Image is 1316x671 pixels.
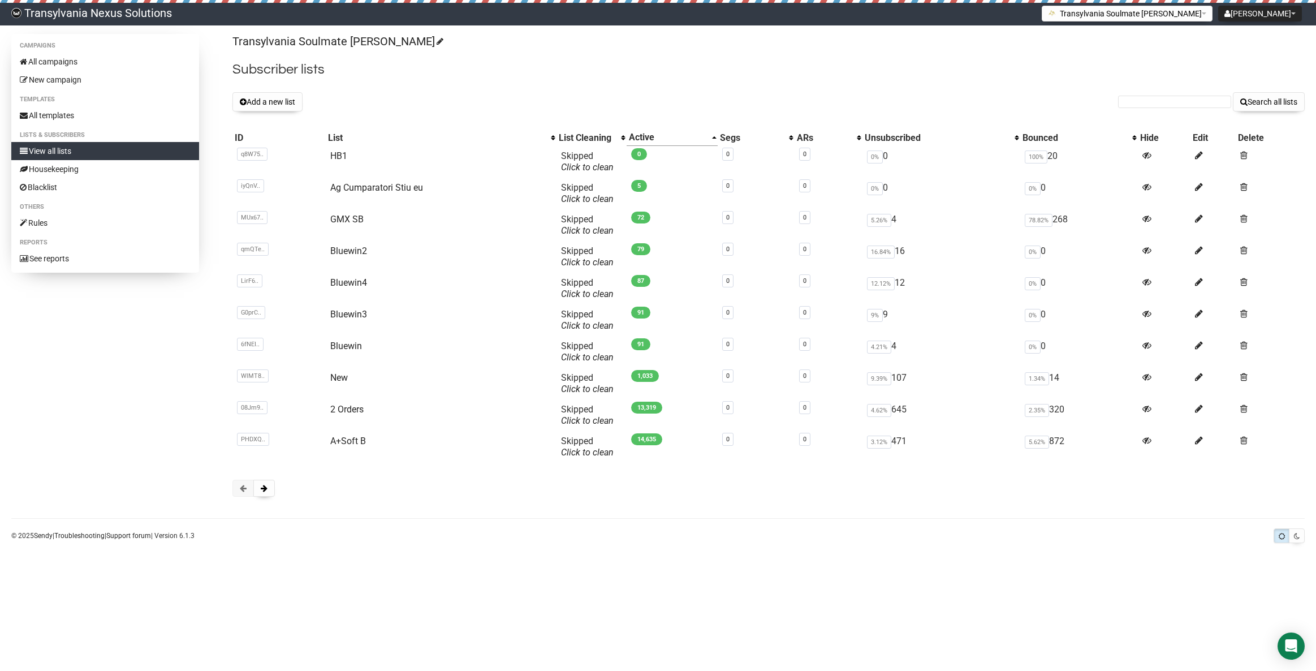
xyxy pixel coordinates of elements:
[561,150,614,173] span: Skipped
[1193,132,1233,144] div: Edit
[561,372,614,394] span: Skipped
[561,225,614,236] a: Click to clean
[11,53,199,71] a: All campaigns
[1020,273,1138,304] td: 0
[561,257,614,268] a: Click to clean
[330,341,362,351] a: Bluewin
[11,250,199,268] a: See reports
[232,130,326,146] th: ID: No sort applied, sorting is disabled
[867,214,891,227] span: 5.26%
[1020,399,1138,431] td: 320
[867,436,891,449] span: 3.12%
[726,182,730,190] a: 0
[34,532,53,540] a: Sendy
[561,277,614,299] span: Skipped
[726,309,730,316] a: 0
[631,243,650,255] span: 79
[726,341,730,348] a: 0
[1020,209,1138,241] td: 268
[726,150,730,158] a: 0
[330,404,364,415] a: 2 Orders
[627,130,718,146] th: Active: Ascending sort applied, activate to apply a descending sort
[631,370,659,382] span: 1,033
[556,130,627,146] th: List Cleaning: No sort applied, activate to apply an ascending sort
[795,130,862,146] th: ARs: No sort applied, activate to apply an ascending sort
[862,273,1020,304] td: 12
[559,132,615,144] div: List Cleaning
[1020,431,1138,463] td: 872
[561,193,614,204] a: Click to clean
[1238,132,1302,144] div: Delete
[862,304,1020,336] td: 9
[862,241,1020,273] td: 16
[631,402,662,414] span: 13,319
[1140,132,1188,144] div: Hide
[726,246,730,253] a: 0
[561,384,614,394] a: Click to clean
[237,243,269,256] span: qmQTe..
[237,274,262,287] span: LirF6..
[330,182,423,193] a: Ag Cumparatori Stiu eu
[330,246,367,256] a: Bluewin2
[237,401,267,414] span: 08Jm9..
[1020,241,1138,273] td: 0
[328,132,545,144] div: List
[631,212,650,223] span: 72
[803,214,806,221] a: 0
[11,93,199,106] li: Templates
[803,246,806,253] a: 0
[561,162,614,173] a: Click to clean
[237,433,269,446] span: PHDXQ..
[1278,633,1305,660] div: Open Intercom Messenger
[803,309,806,316] a: 0
[11,39,199,53] li: Campaigns
[561,352,614,363] a: Click to clean
[862,209,1020,241] td: 4
[867,341,891,354] span: 4.21%
[803,182,806,190] a: 0
[330,150,347,161] a: HB1
[803,436,806,443] a: 0
[1025,246,1041,259] span: 0%
[803,341,806,348] a: 0
[867,150,883,164] span: 0%
[237,306,265,319] span: G0prC..
[631,180,647,192] span: 5
[11,214,199,232] a: Rules
[561,320,614,331] a: Click to clean
[726,404,730,411] a: 0
[11,106,199,124] a: All templates
[237,369,269,382] span: WlMT8..
[237,338,264,351] span: 6fNEI..
[11,160,199,178] a: Housekeeping
[1218,6,1302,21] button: [PERSON_NAME]
[720,132,783,144] div: Segs
[1190,130,1235,146] th: Edit: No sort applied, sorting is disabled
[237,211,267,224] span: MUx67..
[1042,6,1213,21] button: Transylvania Soulmate [PERSON_NAME]
[867,372,891,385] span: 9.39%
[718,130,795,146] th: Segs: No sort applied, activate to apply an ascending sort
[726,436,730,443] a: 0
[1020,304,1138,336] td: 0
[232,59,1305,80] h2: Subscriber lists
[54,532,105,540] a: Troubleshooting
[1025,277,1041,290] span: 0%
[631,338,650,350] span: 91
[803,277,806,285] a: 0
[631,275,650,287] span: 87
[232,92,303,111] button: Add a new list
[726,277,730,285] a: 0
[862,336,1020,368] td: 4
[106,532,151,540] a: Support forum
[726,214,730,221] a: 0
[326,130,556,146] th: List: No sort applied, activate to apply an ascending sort
[330,372,348,383] a: New
[1020,130,1138,146] th: Bounced: No sort applied, activate to apply an ascending sort
[237,179,264,192] span: iyQnV..
[1025,404,1049,417] span: 2.35%
[330,309,367,320] a: Bluewin3
[11,178,199,196] a: Blacklist
[561,404,614,426] span: Skipped
[1025,309,1041,322] span: 0%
